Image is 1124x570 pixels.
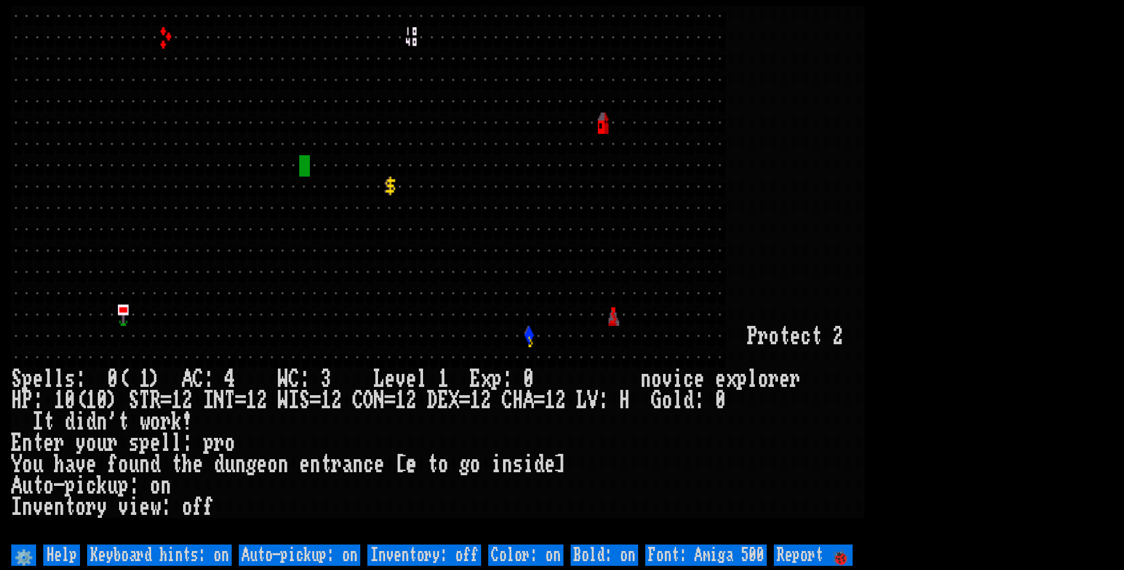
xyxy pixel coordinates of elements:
div: f [193,497,203,518]
div: o [75,497,86,518]
div: 1 [139,369,150,390]
div: H [513,390,523,411]
div: e [299,454,310,475]
div: r [214,433,225,454]
div: c [363,454,374,475]
div: o [438,454,449,475]
div: v [662,369,673,390]
div: u [33,454,43,475]
div: N [374,390,385,411]
div: 2 [406,390,417,411]
div: t [43,411,54,433]
div: = [534,390,545,411]
div: E [470,369,481,390]
div: = [310,390,321,411]
div: u [107,475,118,497]
div: 1 [395,390,406,411]
div: n [502,454,513,475]
div: ) [150,369,161,390]
div: E [438,390,449,411]
div: v [395,369,406,390]
div: e [193,454,203,475]
input: ⚙️ [11,545,36,566]
div: 2 [331,390,342,411]
div: s [65,369,75,390]
div: = [459,390,470,411]
div: s [129,433,139,454]
div: v [75,454,86,475]
div: u [129,454,139,475]
div: - [54,475,65,497]
div: o [758,369,768,390]
div: 2 [832,326,843,347]
div: : [299,369,310,390]
div: x [726,369,736,390]
div: o [118,454,129,475]
div: p [491,369,502,390]
div: t [779,326,790,347]
div: e [33,369,43,390]
div: e [43,433,54,454]
div: S [11,369,22,390]
div: L [577,390,587,411]
div: h [54,454,65,475]
div: h [182,454,193,475]
div: n [139,454,150,475]
div: I [289,390,299,411]
div: 4 [225,369,235,390]
div: e [385,369,395,390]
div: l [43,369,54,390]
div: f [203,497,214,518]
div: l [161,433,171,454]
div: C [353,390,363,411]
div: : [75,369,86,390]
div: l [171,433,182,454]
div: N [214,390,225,411]
input: Auto-pickup: on [239,545,360,566]
div: o [22,454,33,475]
div: L [374,369,385,390]
div: C [502,390,513,411]
div: C [289,369,299,390]
div: t [33,475,43,497]
div: w [139,411,150,433]
div: ' [107,411,118,433]
div: u [225,454,235,475]
div: 1 [171,390,182,411]
div: e [406,369,417,390]
div: R [150,390,161,411]
div: O [363,390,374,411]
div: x [481,369,491,390]
div: e [779,369,790,390]
div: n [161,475,171,497]
div: = [385,390,395,411]
div: u [22,475,33,497]
div: 2 [555,390,566,411]
div: W [278,390,289,411]
div: e [43,497,54,518]
div: r [768,369,779,390]
div: : [161,497,171,518]
div: o [470,454,481,475]
div: o [768,326,779,347]
div: v [118,497,129,518]
div: 0 [523,369,534,390]
div: e [86,454,97,475]
div: k [171,411,182,433]
div: G [651,390,662,411]
div: 1 [246,390,257,411]
div: e [406,454,417,475]
div: n [97,411,107,433]
div: 1 [54,390,65,411]
div: 1 [321,390,331,411]
div: t [811,326,822,347]
input: Inventory: off [367,545,481,566]
div: P [747,326,758,347]
div: ] [555,454,566,475]
div: 0 [97,390,107,411]
div: t [427,454,438,475]
div: p [118,475,129,497]
div: i [523,454,534,475]
div: n [310,454,321,475]
div: C [193,369,203,390]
